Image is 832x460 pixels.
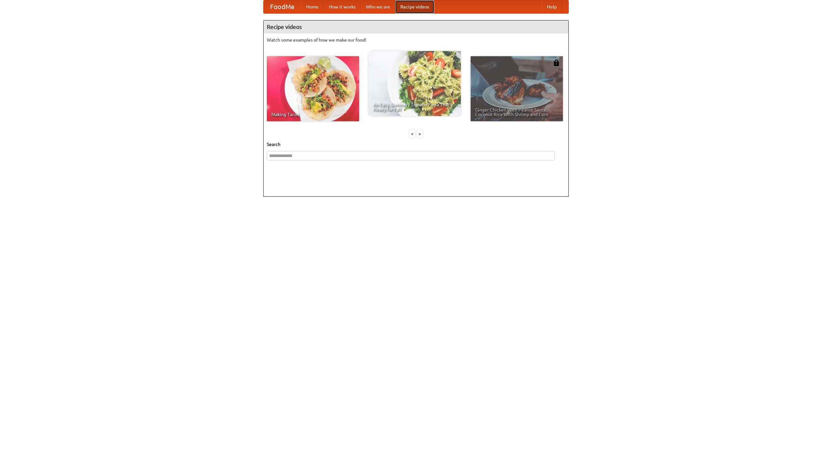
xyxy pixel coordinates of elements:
p: Watch some examples of how we make our food! [267,37,565,43]
a: Recipe videos [395,0,434,13]
a: An Easy, Summery Tomato Pasta That's Ready for Fall [369,51,461,116]
div: « [409,130,415,138]
img: 483408.png [553,59,560,66]
a: Help [542,0,562,13]
a: How it works [324,0,361,13]
span: Making Tacos [271,112,355,117]
span: An Easy, Summery Tomato Pasta That's Ready for Fall [373,102,456,112]
a: Home [301,0,324,13]
h5: Search [267,141,565,148]
h4: Recipe videos [264,20,568,33]
a: Who we are [361,0,395,13]
div: » [417,130,423,138]
a: FoodMe [264,0,301,13]
a: Making Tacos [267,56,359,121]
